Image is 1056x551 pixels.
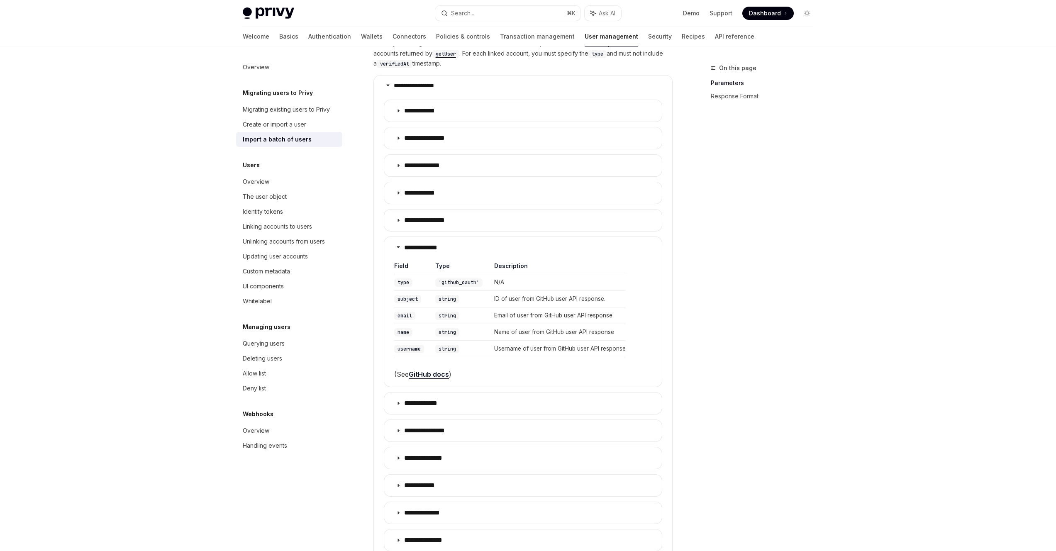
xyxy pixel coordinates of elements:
details: **** **** ***FieldTypeDescriptiontype'github_oauth'N/AsubjectstringID of user from GitHub user AP... [384,236,662,388]
h5: Webhooks [243,409,273,419]
th: Description [488,262,626,274]
code: string [435,295,459,303]
a: Dashboard [742,7,794,20]
a: Demo [683,9,700,17]
code: string [435,345,459,353]
code: email [394,312,415,320]
a: Unlinking accounts from users [236,234,342,249]
code: 'github_oauth' [435,278,483,287]
div: Overview [243,426,269,436]
a: Support [710,9,732,17]
a: Security [648,27,672,46]
a: Identity tokens [236,204,342,219]
a: Welcome [243,27,269,46]
a: Deleting users [236,351,342,366]
div: Unlinking accounts from users [243,236,325,246]
a: Create or import a user [236,117,342,132]
a: Linking accounts to users [236,219,342,234]
div: Overview [243,177,269,187]
div: Linking accounts to users [243,222,312,232]
span: An array including all of the user’s linked accounts. These objects are in the same shape as the ... [373,39,673,68]
td: Email of user from GitHub user API response [488,307,626,324]
a: Overview [236,60,342,75]
a: Migrating existing users to Privy [236,102,342,117]
th: Type [429,262,488,274]
a: UI components [236,279,342,294]
h5: Users [243,160,260,170]
a: getUser [432,50,459,57]
code: name [394,328,412,336]
a: Basics [279,27,298,46]
code: username [394,345,424,353]
a: User management [585,27,638,46]
div: Querying users [243,339,285,349]
div: Overview [243,62,269,72]
div: Create or import a user [243,119,306,129]
div: Handling events [243,441,287,451]
a: Custom metadata [236,264,342,279]
a: Handling events [236,438,342,453]
code: string [435,328,459,336]
a: Updating user accounts [236,249,342,264]
div: Deny list [243,383,266,393]
img: light logo [243,7,294,19]
div: Whitelabel [243,296,272,306]
a: Deny list [236,381,342,396]
code: verifiedAt [377,60,412,68]
div: Migrating existing users to Privy [243,105,330,115]
div: UI components [243,281,284,291]
span: ⌘ K [567,10,576,17]
div: Updating user accounts [243,251,308,261]
span: Dashboard [749,9,781,17]
td: ID of user from GitHub user API response. [488,291,626,307]
a: The user object [236,189,342,204]
td: Name of user from GitHub user API response [488,324,626,340]
code: type [588,50,607,58]
a: Whitelabel [236,294,342,309]
a: Authentication [308,27,351,46]
code: subject [394,295,421,303]
a: Overview [236,423,342,438]
code: string [435,312,459,320]
td: N/A [488,274,626,291]
a: Recipes [682,27,705,46]
a: Overview [236,174,342,189]
h5: Managing users [243,322,290,332]
a: Parameters [711,76,820,90]
a: Transaction management [500,27,575,46]
td: Username of user from GitHub user API response [488,340,626,357]
span: (See ) [394,368,652,380]
th: Field [394,262,430,274]
code: getUser [432,50,459,58]
a: Import a batch of users [236,132,342,147]
h5: Migrating users to Privy [243,88,313,98]
div: Custom metadata [243,266,290,276]
div: Import a batch of users [243,134,312,144]
div: Deleting users [243,354,282,363]
div: Identity tokens [243,207,283,217]
a: Wallets [361,27,383,46]
a: Policies & controls [436,27,490,46]
a: GitHub docs [409,370,449,379]
div: Allow list [243,368,266,378]
a: Response Format [711,90,820,103]
button: Toggle dark mode [800,7,814,20]
a: Querying users [236,336,342,351]
div: Search... [451,8,474,18]
button: Search...⌘K [435,6,580,21]
a: API reference [715,27,754,46]
button: Ask AI [585,6,621,21]
code: type [394,278,412,287]
a: Connectors [393,27,426,46]
a: Allow list [236,366,342,381]
span: Ask AI [599,9,615,17]
span: On this page [719,63,756,73]
div: The user object [243,192,287,202]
